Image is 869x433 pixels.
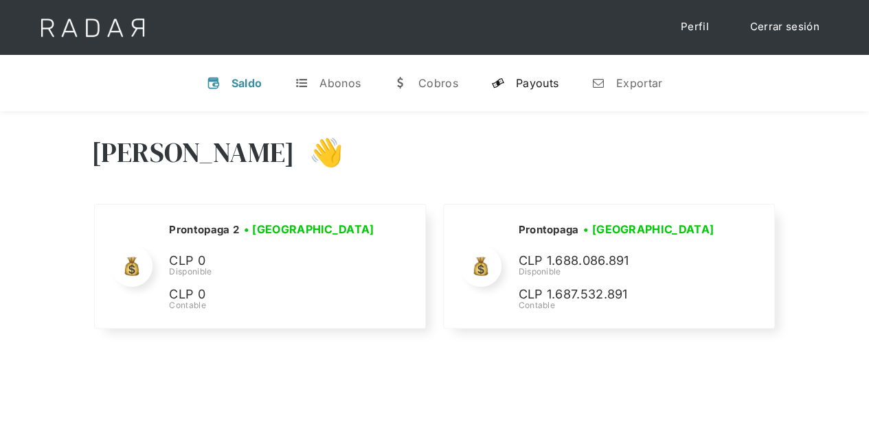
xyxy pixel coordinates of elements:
div: Disponible [518,266,724,278]
p: CLP 1.688.086.891 [518,251,724,271]
div: v [207,76,221,90]
p: CLP 0 [169,285,375,305]
h2: Prontopaga 2 [169,223,239,237]
div: w [394,76,407,90]
div: Exportar [616,76,662,90]
div: y [491,76,505,90]
p: CLP 1.687.532.891 [518,285,724,305]
h3: [PERSON_NAME] [91,135,295,169]
div: Saldo [232,76,262,90]
div: t [295,76,308,90]
div: Cobros [418,76,458,90]
div: Abonos [319,76,361,90]
h3: • [GEOGRAPHIC_DATA] [244,221,374,237]
div: Disponible [169,266,379,278]
div: n [591,76,605,90]
div: Contable [518,299,724,312]
p: CLP 0 [169,251,375,271]
div: Payouts [516,76,558,90]
h3: • [GEOGRAPHIC_DATA] [583,221,714,237]
h2: Prontopaga [518,223,578,237]
a: Perfil [667,14,723,40]
a: Cerrar sesión [736,14,833,40]
h3: 👋 [295,135,343,169]
div: Contable [169,299,379,312]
